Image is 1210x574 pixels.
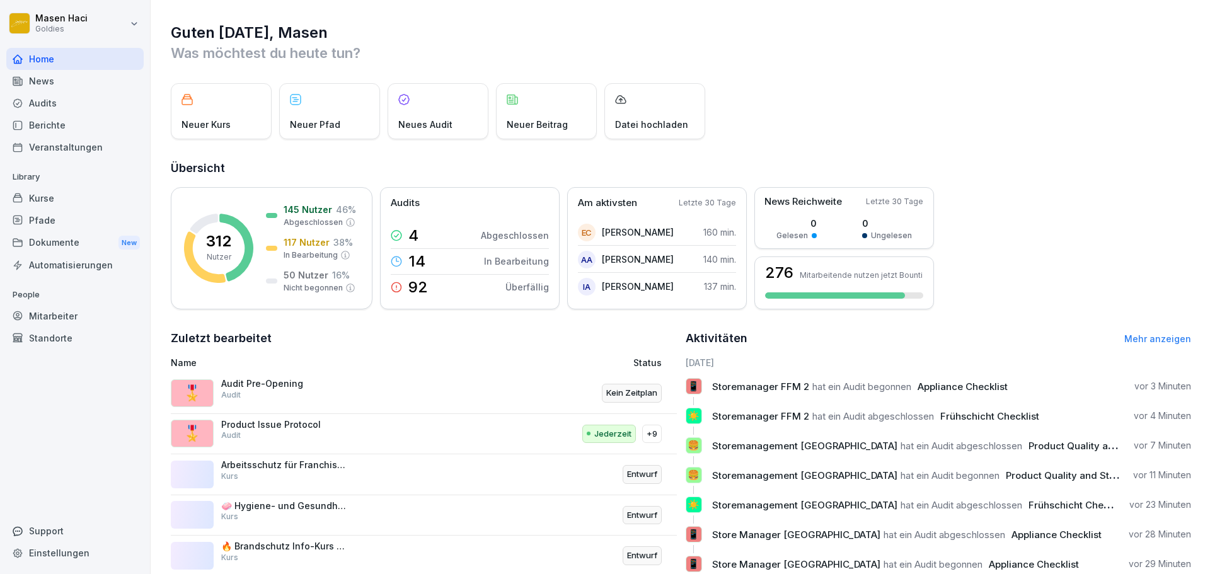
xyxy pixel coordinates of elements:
span: Storemanagement [GEOGRAPHIC_DATA] [712,469,897,481]
p: Datei hochladen [615,118,688,131]
p: Was möchtest du heute tun? [171,43,1191,63]
div: AA [578,251,596,268]
div: Dokumente [6,231,144,255]
a: Standorte [6,327,144,349]
p: News Reichweite [764,195,842,209]
span: Storemanagement [GEOGRAPHIC_DATA] [712,499,897,511]
p: Ungelesen [871,230,912,241]
p: Masen Haci [35,13,88,24]
a: Pfade [6,209,144,231]
div: News [6,70,144,92]
p: Audit [221,389,241,401]
p: vor 4 Minuten [1134,410,1191,422]
p: Name [171,356,488,369]
a: DokumenteNew [6,231,144,255]
p: Nutzer [207,251,231,263]
p: +9 [647,428,657,440]
a: Berichte [6,114,144,136]
p: 46 % [336,203,356,216]
p: Abgeschlossen [481,229,549,242]
span: Storemanager FFM 2 [712,381,809,393]
span: Product Quality and Standards Checklist [1006,469,1192,481]
p: vor 11 Minuten [1133,469,1191,481]
span: hat ein Audit abgeschlossen [812,410,934,422]
a: Veranstaltungen [6,136,144,158]
a: Home [6,48,144,70]
span: hat ein Audit begonnen [812,381,911,393]
p: 0 [862,217,912,230]
p: Entwurf [627,509,657,522]
p: Entwurf [627,468,657,481]
p: [PERSON_NAME] [602,280,674,293]
p: Kurs [221,511,238,522]
span: Appliance Checklist [989,558,1079,570]
a: Automatisierungen [6,254,144,276]
p: Goldies [35,25,88,33]
span: hat ein Audit abgeschlossen [901,440,1022,452]
a: Mehr anzeigen [1124,333,1191,344]
p: Kurs [221,471,238,482]
p: 📱 [688,525,700,543]
a: Kurse [6,187,144,209]
span: hat ein Audit begonnen [901,469,1000,481]
span: Store Manager [GEOGRAPHIC_DATA] [712,558,880,570]
h6: [DATE] [686,356,1192,369]
p: ☀️ [688,496,700,514]
p: Kein Zeitplan [606,387,657,399]
p: 160 min. [703,226,736,239]
p: 0 [776,217,817,230]
p: Neuer Pfad [290,118,340,131]
p: Letzte 30 Tage [866,196,923,207]
p: Arbeitsschutz für Franchisepartner:innen [221,459,347,471]
p: 4 [408,228,418,243]
h2: Aktivitäten [686,330,747,347]
p: Neuer Kurs [181,118,231,131]
span: Frühschicht Checklist [940,410,1039,422]
p: Entwurf [627,549,657,562]
p: 145 Nutzer [284,203,332,216]
span: hat ein Audit abgeschlossen [901,499,1022,511]
p: Jederzeit [594,428,631,440]
p: Überfällig [505,280,549,294]
p: Kurs [221,552,238,563]
a: Einstellungen [6,542,144,564]
span: Frühschicht Checklist [1028,499,1127,511]
p: Status [633,356,662,369]
p: Neues Audit [398,118,452,131]
p: vor 3 Minuten [1134,380,1191,393]
p: Am aktivsten [578,196,637,210]
div: IA [578,278,596,296]
span: hat ein Audit abgeschlossen [884,529,1005,541]
p: 🧼 Hygiene- und Gesundheitsstandards Info-Kurs für Franchisepartner:innen [221,500,347,512]
div: EC [578,224,596,241]
p: Abgeschlossen [284,217,343,228]
p: vor 23 Minuten [1129,498,1191,511]
a: Audits [6,92,144,114]
a: Arbeitsschutz für Franchisepartner:innenKursEntwurf [171,454,677,495]
p: vor 7 Minuten [1134,439,1191,452]
p: 📱 [688,555,700,573]
div: Support [6,520,144,542]
p: 🍔 [688,437,700,454]
span: Storemanager FFM 2 [712,410,809,422]
p: Nicht begonnen [284,282,343,294]
p: In Bearbeitung [284,250,338,261]
p: 🍔 [688,466,700,484]
p: In Bearbeitung [484,255,549,268]
span: Appliance Checklist [918,381,1008,393]
h2: Übersicht [171,159,1191,177]
a: Mitarbeiter [6,305,144,327]
p: Mitarbeitende nutzen jetzt Bounti [800,270,923,280]
p: 312 [206,234,231,249]
p: [PERSON_NAME] [602,226,674,239]
p: 92 [408,280,428,295]
a: 🎖️Product Issue ProtocolAuditJederzeit+9 [171,414,677,455]
span: hat ein Audit begonnen [884,558,982,570]
span: Store Manager [GEOGRAPHIC_DATA] [712,529,880,541]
